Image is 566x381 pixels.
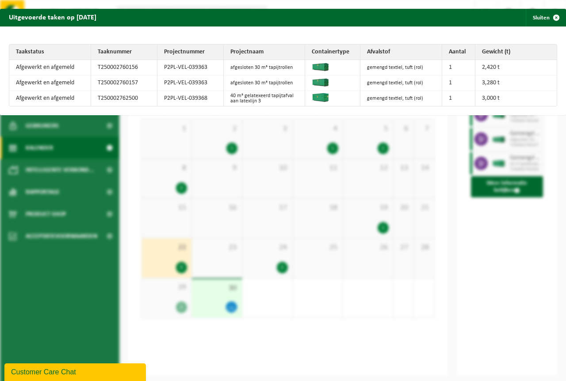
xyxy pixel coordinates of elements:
th: Projectnaam [224,45,306,60]
img: HK-XA-30-GN-00 [312,78,329,87]
td: 2,420 t [475,60,557,75]
td: afgesloten 30 m³ tapijtrollen [224,75,306,91]
td: 1 [442,91,475,106]
button: Sluiten [526,9,565,26]
td: T250002760156 [91,60,157,75]
th: Afvalstof [360,45,442,60]
td: 1 [442,60,475,75]
td: P2PL-VEL-039363 [157,75,224,91]
th: Aantal [442,45,475,60]
td: T250002760157 [91,75,157,91]
td: gemengd textiel, tuft (rol) [360,75,442,91]
th: Projectnummer [157,45,224,60]
td: 40 m³ gelatexeerd tapijtafval aan latexlijn 3 [224,91,306,106]
td: P2PL-VEL-039368 [157,91,224,106]
td: gemengd textiel, tuft (rol) [360,91,442,106]
td: Afgewerkt en afgemeld [9,91,91,106]
iframe: chat widget [4,362,148,381]
img: HK-XA-30-GN-00 [312,62,329,71]
td: P2PL-VEL-039363 [157,60,224,75]
td: Afgewerkt en afgemeld [9,60,91,75]
td: 3,000 t [475,91,557,106]
th: Taakstatus [9,45,91,60]
td: 1 [442,75,475,91]
td: T250002762500 [91,91,157,106]
th: Taaknummer [91,45,157,60]
th: Gewicht (t) [475,45,557,60]
td: gemengd textiel, tuft (rol) [360,60,442,75]
td: Afgewerkt en afgemeld [9,75,91,91]
td: afgesloten 30 m³ tapijtrollen [224,60,306,75]
th: Containertype [305,45,360,60]
td: 3,280 t [475,75,557,91]
img: HK-XC-40-GN-00 [312,93,329,102]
